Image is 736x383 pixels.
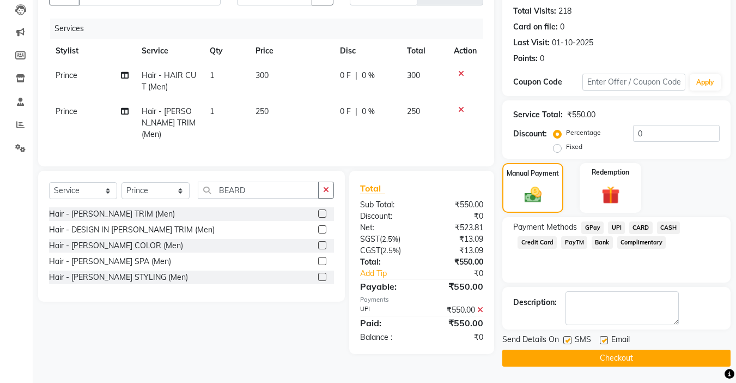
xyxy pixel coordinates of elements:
span: Prince [56,70,77,80]
button: Checkout [502,350,731,367]
span: SGST [360,234,380,244]
span: Total [360,183,385,194]
div: ₹550.00 [567,109,595,121]
div: 0 [560,21,564,33]
div: Paid: [352,316,422,330]
div: Payable: [352,280,422,293]
span: 300 [256,70,269,80]
div: Total Visits: [513,5,556,17]
div: ₹0 [422,211,491,222]
div: Hair - [PERSON_NAME] STYLING (Men) [49,272,188,283]
div: Hair - [PERSON_NAME] TRIM (Men) [49,208,175,220]
div: ₹550.00 [422,304,491,316]
span: 2.5% [382,246,399,255]
div: Net: [352,222,422,234]
div: Discount: [352,211,422,222]
span: 1 [210,106,214,116]
div: ( ) [352,234,422,245]
a: Add Tip [352,268,433,279]
div: 218 [558,5,571,17]
th: Service [135,39,204,63]
th: Stylist [49,39,135,63]
div: Discount: [513,128,547,140]
div: ₹13.09 [422,234,491,245]
span: Email [611,334,630,348]
span: Prince [56,106,77,116]
div: ₹0 [422,332,491,343]
span: | [355,106,357,117]
div: Points: [513,53,538,64]
div: ₹0 [434,268,492,279]
div: Hair - [PERSON_NAME] COLOR (Men) [49,240,183,252]
div: Services [50,19,491,39]
span: UPI [608,222,625,234]
th: Qty [203,39,249,63]
div: ₹550.00 [422,316,491,330]
span: 0 % [362,106,375,117]
input: Enter Offer / Coupon Code [582,74,685,91]
img: _cash.svg [519,185,547,205]
span: 0 % [362,70,375,81]
div: Hair - [PERSON_NAME] SPA (Men) [49,256,171,267]
span: Hair - HAIR CUT (Men) [142,70,196,92]
button: Apply [690,74,721,91]
input: Search or Scan [198,182,319,199]
span: CASH [657,222,680,234]
img: _gift.svg [596,184,625,206]
span: 2.5% [382,235,398,243]
label: Percentage [566,128,601,137]
span: 300 [407,70,420,80]
div: ₹550.00 [422,256,491,268]
span: SMS [575,334,591,348]
div: ₹13.09 [422,245,491,256]
label: Fixed [566,142,582,152]
div: Service Total: [513,109,563,121]
div: Balance : [352,332,422,343]
div: 01-10-2025 [552,37,593,49]
span: CGST [360,246,380,255]
div: Card on file: [513,21,558,33]
span: | [355,70,357,81]
div: Hair - DESIGN IN [PERSON_NAME] TRIM (Men) [49,224,215,236]
div: ₹550.00 [422,199,491,211]
span: 250 [256,106,269,116]
div: 0 [540,53,544,64]
div: Total: [352,256,422,268]
span: Payment Methods [513,222,577,233]
div: ₹550.00 [422,280,491,293]
th: Total [400,39,448,63]
span: Complimentary [617,236,666,249]
span: 0 F [340,106,351,117]
div: ( ) [352,245,422,256]
span: CARD [629,222,653,234]
label: Manual Payment [507,169,559,178]
div: UPI [352,304,422,316]
span: 0 F [340,70,351,81]
div: Sub Total: [352,199,422,211]
div: Description: [513,297,557,308]
div: Coupon Code [513,76,582,88]
span: GPay [581,222,604,234]
th: Price [249,39,333,63]
span: Bank [592,236,613,249]
div: Last Visit: [513,37,550,49]
div: ₹523.81 [422,222,491,234]
div: Payments [360,295,483,304]
span: Credit Card [518,236,557,249]
span: Send Details On [502,334,559,348]
span: 250 [407,106,420,116]
th: Action [447,39,483,63]
label: Redemption [592,167,629,177]
span: 1 [210,70,214,80]
th: Disc [333,39,400,63]
span: Hair - [PERSON_NAME] TRIM (Men) [142,106,196,139]
span: PayTM [561,236,587,249]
